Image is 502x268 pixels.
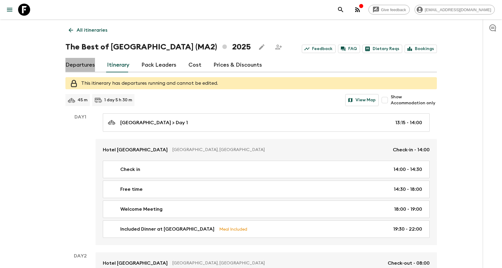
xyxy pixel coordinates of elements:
p: Included Dinner at [GEOGRAPHIC_DATA] [120,225,214,233]
a: All itineraries [65,24,111,36]
a: [GEOGRAPHIC_DATA] > Day 113:15 - 14:00 [103,113,430,132]
a: FAQ [338,45,360,53]
span: [EMAIL_ADDRESS][DOMAIN_NAME] [421,8,494,12]
p: Welcome Meeting [120,206,163,213]
p: Day 1 [65,113,96,121]
p: 13:15 - 14:00 [395,119,422,126]
p: Check-in - 14:00 [393,146,430,153]
p: Check-out - 08:00 [388,260,430,267]
h1: The Best of [GEOGRAPHIC_DATA] (MA2) 2025 [65,41,251,53]
p: [GEOGRAPHIC_DATA] > Day 1 [120,119,188,126]
p: Meal Included [219,226,247,232]
a: Included Dinner at [GEOGRAPHIC_DATA]Meal Included19:30 - 22:00 [103,220,430,238]
a: Check in14:00 - 14:30 [103,161,430,178]
button: Edit this itinerary [256,41,268,53]
button: View Map [345,94,379,106]
a: Feedback [302,45,336,53]
p: 14:00 - 14:30 [393,166,422,173]
span: This itinerary has departures running and cannot be edited. [81,81,218,86]
a: Itinerary [107,58,129,72]
a: Bookings [405,45,437,53]
p: 45 m [77,97,87,103]
p: Hotel [GEOGRAPHIC_DATA] [103,260,168,267]
span: Give feedback [378,8,409,12]
button: menu [4,4,16,16]
p: Check in [120,166,140,173]
a: Departures [65,58,95,72]
a: Cost [188,58,201,72]
p: [GEOGRAPHIC_DATA], [GEOGRAPHIC_DATA] [172,260,383,266]
a: Prices & Discounts [213,58,262,72]
div: [EMAIL_ADDRESS][DOMAIN_NAME] [415,5,495,14]
p: 19:30 - 22:00 [393,225,422,233]
p: Hotel [GEOGRAPHIC_DATA] [103,146,168,153]
p: 14:30 - 18:00 [394,186,422,193]
span: Share this itinerary [273,41,285,53]
a: Hotel [GEOGRAPHIC_DATA][GEOGRAPHIC_DATA], [GEOGRAPHIC_DATA]Check-in - 14:00 [96,139,437,161]
p: 18:00 - 19:00 [394,206,422,213]
a: Pack Leaders [141,58,176,72]
a: Free time14:30 - 18:00 [103,181,430,198]
p: Free time [120,186,143,193]
span: Show Accommodation only [391,94,437,106]
p: [GEOGRAPHIC_DATA], [GEOGRAPHIC_DATA] [172,147,388,153]
p: Day 2 [65,252,96,260]
p: 1 day 5 h 30 m [104,97,132,103]
a: Give feedback [368,5,410,14]
a: Dietary Reqs [362,45,402,53]
a: Welcome Meeting18:00 - 19:00 [103,200,430,218]
p: All itineraries [77,27,107,34]
button: search adventures [335,4,347,16]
